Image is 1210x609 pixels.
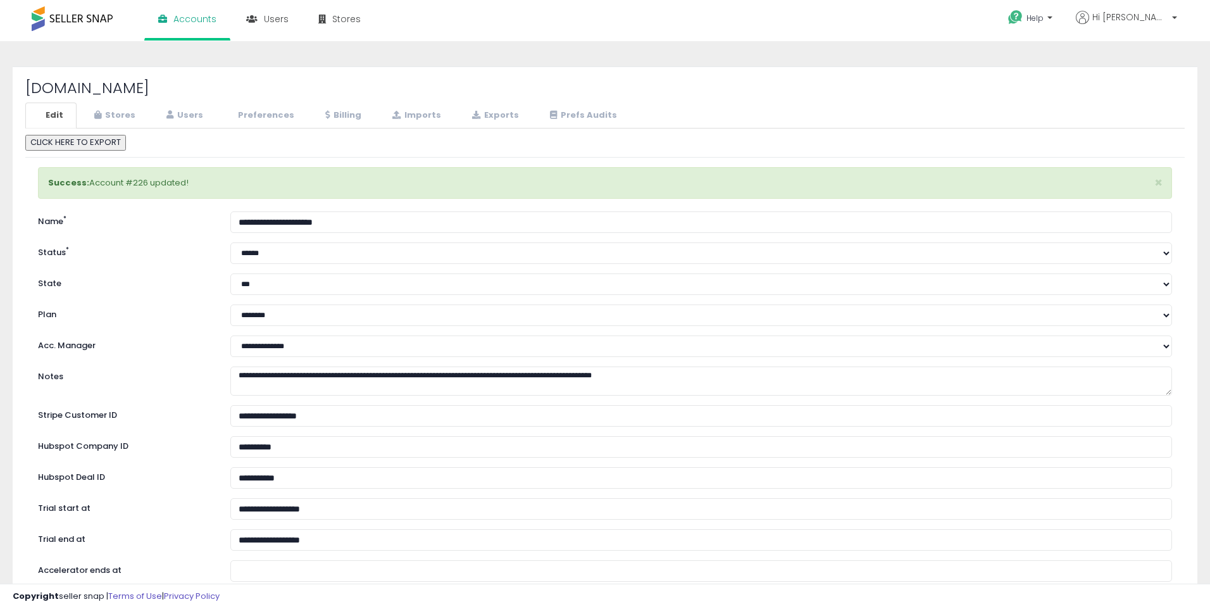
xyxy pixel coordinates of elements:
label: Trial end at [28,529,221,546]
a: Prefs Audits [533,103,630,129]
a: Stores [78,103,149,129]
label: Notes [28,367,221,383]
label: Trial start at [28,498,221,515]
label: Hubspot Company ID [28,436,221,453]
h2: [DOMAIN_NAME] [25,80,1185,96]
strong: Copyright [13,590,59,602]
strong: Success: [48,177,89,189]
label: Acc. Manager [28,336,221,352]
span: Hi [PERSON_NAME] [1092,11,1168,23]
label: State [28,273,221,290]
span: Users [264,13,289,25]
button: CLICK HERE TO EXPORT [25,135,126,151]
label: Hubspot Deal ID [28,467,221,484]
span: Help [1026,13,1044,23]
a: Preferences [218,103,308,129]
a: Users [150,103,216,129]
label: Stripe Customer ID [28,405,221,422]
a: Terms of Use [108,590,162,602]
label: Status [28,242,221,259]
span: Stores [332,13,361,25]
label: Name [28,211,221,228]
a: Privacy Policy [164,590,220,602]
a: Hi [PERSON_NAME] [1076,11,1177,39]
a: Billing [309,103,375,129]
div: seller snap | | [13,591,220,603]
label: Plan [28,304,221,321]
a: Exports [456,103,532,129]
i: Get Help [1007,9,1023,25]
a: Edit [25,103,77,129]
a: Imports [376,103,454,129]
span: Accounts [173,13,216,25]
div: Account #226 updated! [38,167,1172,199]
button: × [1154,176,1163,189]
label: Accelerator ends at [28,560,221,577]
